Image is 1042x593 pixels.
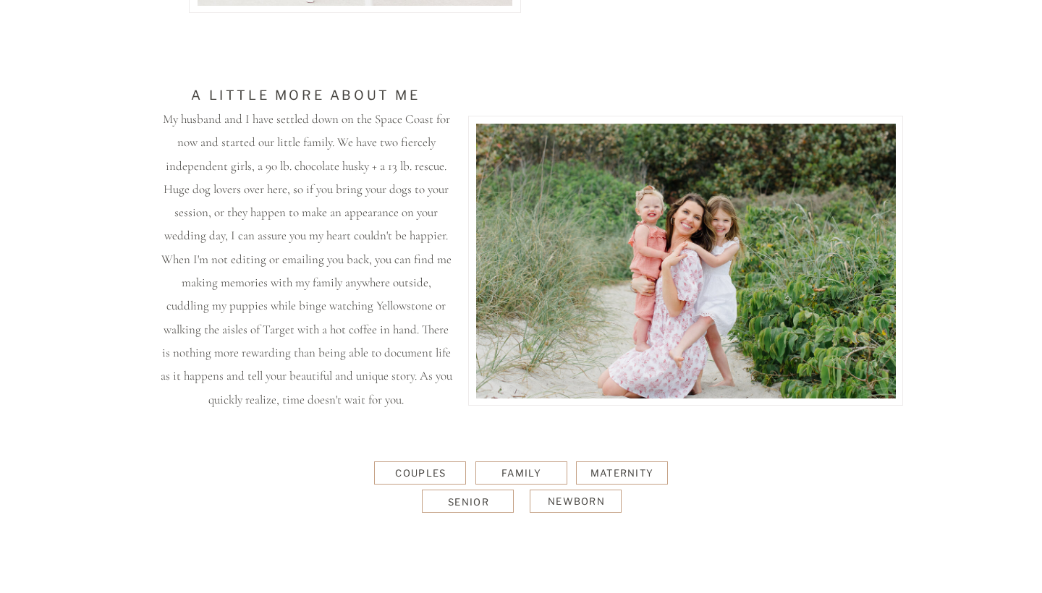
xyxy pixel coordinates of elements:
p: My husband and I have settled down on the Space Coast for now and started our little family. We h... [159,108,453,414]
h3: a little more about me [174,85,438,108]
a: Maternity [575,466,669,479]
a: Newborn [530,495,623,507]
a: Couples [374,466,467,479]
a: Senior [422,495,515,508]
a: Family [477,466,566,479]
